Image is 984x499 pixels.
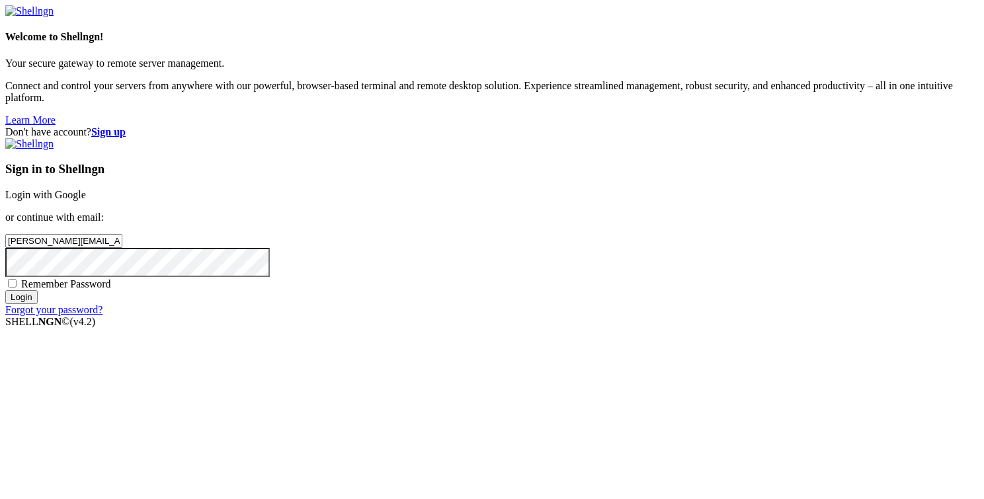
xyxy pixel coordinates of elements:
[91,126,126,137] a: Sign up
[8,279,17,288] input: Remember Password
[5,114,56,126] a: Learn More
[5,211,979,223] p: or continue with email:
[5,316,95,327] span: SHELL ©
[5,31,979,43] h4: Welcome to Shellngn!
[5,304,102,315] a: Forgot your password?
[5,138,54,150] img: Shellngn
[5,189,86,200] a: Login with Google
[5,80,979,104] p: Connect and control your servers from anywhere with our powerful, browser-based terminal and remo...
[38,316,62,327] b: NGN
[5,126,979,138] div: Don't have account?
[5,5,54,17] img: Shellngn
[5,290,38,304] input: Login
[5,234,122,248] input: Email address
[70,316,96,327] span: 4.2.0
[21,278,111,289] span: Remember Password
[5,162,979,176] h3: Sign in to Shellngn
[5,58,979,69] p: Your secure gateway to remote server management.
